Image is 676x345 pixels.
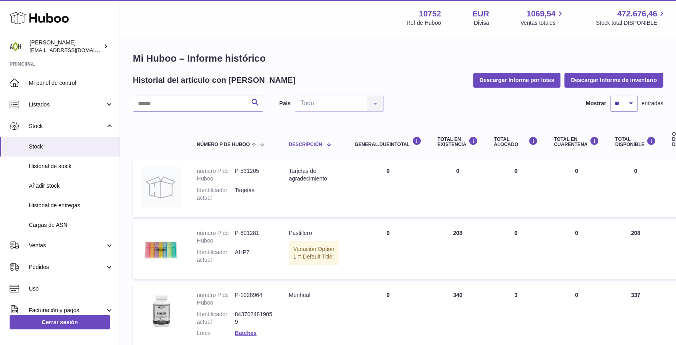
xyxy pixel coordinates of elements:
span: 0 [575,292,578,298]
span: Historial de entregas [29,202,114,209]
img: info@adaptohealue.com [10,40,22,52]
button: Descargar Informe de inventario [564,73,663,87]
dt: Identificador actual [197,311,235,326]
td: 0 [486,159,546,217]
span: Facturación y pagos [29,307,105,314]
div: general.dueInTotal [354,136,421,147]
span: Mi panel de control [29,79,114,87]
span: Stock total DISPONIBLE [596,19,666,27]
dt: número P de Huboo [197,167,235,183]
dt: número P de Huboo [197,229,235,245]
span: 472.676,46 [617,8,657,19]
td: 208 [607,221,664,279]
div: Variación: [289,241,338,265]
img: product image [141,167,181,207]
img: product image [141,229,181,269]
strong: 10752 [419,8,441,19]
dd: P-531205 [235,167,273,183]
div: Total DISPONIBLE [615,136,656,147]
strong: EUR [472,8,489,19]
span: Option 1 = Default Title; [293,246,334,260]
span: Stock [29,122,105,130]
label: Mostrar [586,100,606,107]
span: Ventas totales [520,19,565,27]
span: Cargas de ASN [29,221,114,229]
span: Ventas [29,242,105,249]
dt: Lotes [197,329,235,337]
span: Uso [29,285,114,293]
span: Descripción [289,142,322,147]
h2: Historial del artículo con [PERSON_NAME] [133,75,296,86]
div: Pastillero [289,229,338,237]
img: product image [141,291,181,331]
dt: Identificador actual [197,249,235,264]
dd: AHP7 [235,249,273,264]
td: 0 [430,159,486,217]
td: 0 [346,221,429,279]
div: [PERSON_NAME] [30,39,102,54]
span: 0 [575,230,578,236]
a: Cerrar sesión [10,315,110,329]
td: 0 [486,221,546,279]
span: [EMAIL_ADDRESS][DOMAIN_NAME] [30,47,118,53]
span: entradas [642,100,663,107]
span: Listados [29,101,105,108]
div: Total ALOCADO [494,136,538,147]
span: Stock [29,143,114,150]
span: 1069,54 [526,8,555,19]
div: Total en EXISTENCIA [438,136,478,147]
button: Descargar Informe por lotes [473,73,561,87]
dd: 8437024819059 [235,311,273,326]
a: 472.676,46 Stock total DISPONIBLE [596,8,666,27]
div: Menheal [289,291,338,299]
h1: Mi Huboo – Informe histórico [133,52,663,65]
dd: P-801281 [235,229,273,245]
div: Ref de Huboo [406,19,441,27]
span: Añadir stock [29,182,114,190]
span: Historial de stock [29,162,114,170]
dd: P-1028964 [235,291,273,307]
dt: Identificador actual [197,187,235,202]
div: Tarjetas de agradecimiento [289,167,338,183]
a: 1069,54 Ventas totales [520,8,565,27]
label: País [279,100,291,107]
span: 0 [575,168,578,174]
td: 208 [430,221,486,279]
a: Batches [235,330,256,336]
dt: número P de Huboo [197,291,235,307]
div: Total en CUARENTENA [554,136,599,147]
td: 0 [346,159,429,217]
span: número P de Huboo [197,142,250,147]
span: Pedidos [29,263,105,271]
td: 0 [607,159,664,217]
div: Divisa [474,19,489,27]
dd: Tarjetas [235,187,273,202]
